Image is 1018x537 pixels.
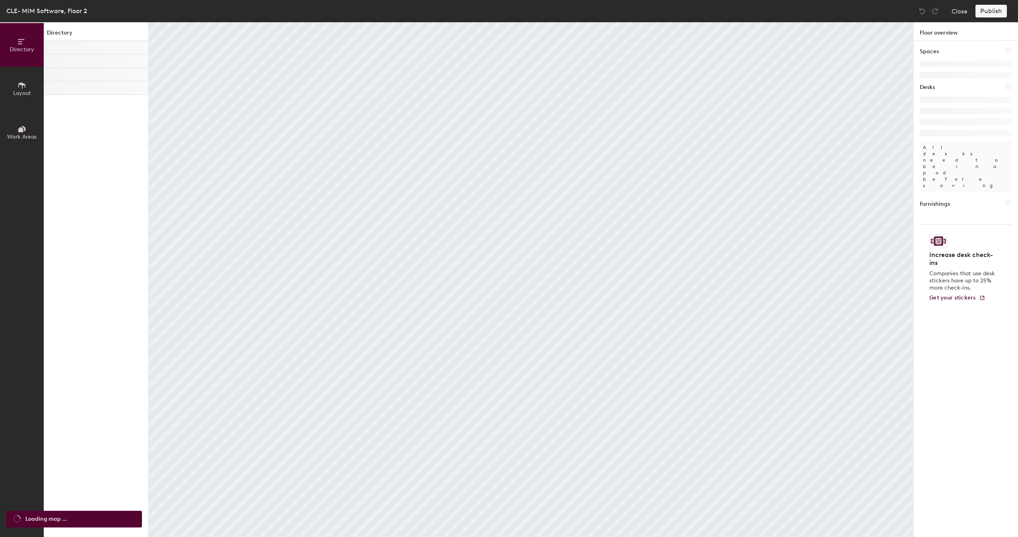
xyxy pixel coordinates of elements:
[25,515,67,523] span: Loading map ...
[918,7,926,15] img: Undo
[920,47,939,56] h1: Spaces
[952,5,967,17] button: Close
[10,46,34,53] span: Directory
[913,22,1018,41] h1: Floor overview
[6,6,87,16] div: CLE- MIM Software, Floor 2
[7,133,37,140] span: Work Areas
[920,200,950,209] h1: Furnishings
[44,29,148,41] h1: Directory
[920,141,1012,192] p: All desks need to be in a pod before saving
[931,7,939,15] img: Redo
[929,234,948,248] img: Sticker logo
[929,251,997,267] h4: Increase desk check-ins
[13,90,31,97] span: Layout
[929,294,976,301] span: Get your stickers
[149,22,913,537] canvas: Map
[920,83,935,92] h1: Desks
[929,295,985,301] a: Get your stickers
[929,270,997,292] p: Companies that use desk stickers have up to 25% more check-ins.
